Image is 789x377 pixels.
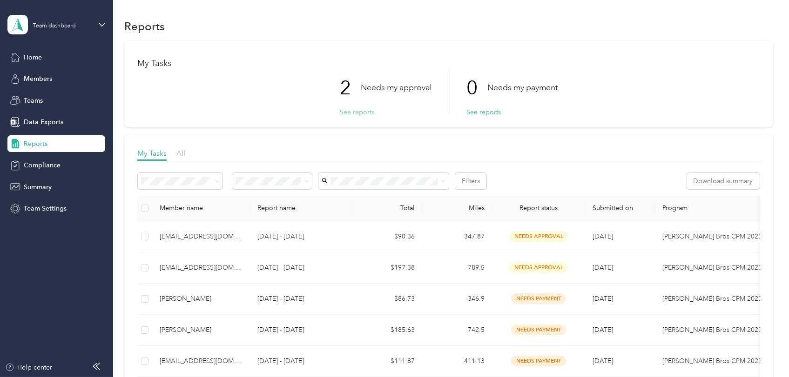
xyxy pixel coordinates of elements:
span: needs approval [509,262,568,273]
p: [DATE] - [DATE] [257,356,345,366]
div: Miles [430,204,485,212]
td: Kozol Bros CPM 2023 [655,252,771,284]
p: Needs my approval [361,82,432,93]
th: Submitted on [585,196,655,221]
p: [PERSON_NAME] Bros CPM 2023 [662,325,764,335]
td: 347.87 [422,221,492,252]
th: Member name [152,196,250,221]
span: needs payment [511,356,566,366]
span: Home [24,53,42,62]
div: Total [360,204,415,212]
td: Kozol Bros CPM 2023 [655,221,771,252]
p: 2 [340,68,361,107]
span: My Tasks [137,149,167,158]
button: Download summary [687,173,760,189]
div: [EMAIL_ADDRESS][DOMAIN_NAME] [160,263,243,273]
span: All [176,149,185,158]
td: $86.73 [352,284,422,315]
span: Reports [24,139,47,149]
p: [PERSON_NAME] Bros CPM 2023 [662,356,764,366]
iframe: Everlance-gr Chat Button Frame [737,325,789,377]
span: needs payment [511,324,566,335]
span: [DATE] [593,326,613,334]
span: needs approval [509,231,568,242]
span: Data Exports [24,117,63,127]
button: Help center [5,363,53,372]
span: [DATE] [593,295,613,303]
h1: My Tasks [137,59,760,68]
div: [PERSON_NAME] [160,294,243,304]
td: Kozol Bros CPM 2023 [655,346,771,377]
td: $111.87 [352,346,422,377]
p: [DATE] - [DATE] [257,263,345,273]
td: 411.13 [422,346,492,377]
td: $185.63 [352,315,422,346]
div: [EMAIL_ADDRESS][DOMAIN_NAME] [160,356,243,366]
span: Report status [499,204,578,212]
th: Report name [250,196,352,221]
p: [PERSON_NAME] Bros CPM 2023 [662,231,764,242]
span: [DATE] [593,357,613,365]
td: $197.38 [352,252,422,284]
span: needs payment [511,293,566,304]
div: [EMAIL_ADDRESS][DOMAIN_NAME] [160,231,243,242]
h1: Reports [124,21,165,31]
td: Kozol Bros CPM 2023 [655,284,771,315]
td: Kozol Bros CPM 2023 [655,315,771,346]
span: Members [24,74,52,84]
span: Compliance [24,160,61,170]
th: Program [655,196,771,221]
button: See reports [340,107,374,117]
p: [DATE] - [DATE] [257,325,345,335]
button: Filters [455,173,486,189]
span: Teams [24,96,43,106]
button: See reports [466,107,501,117]
p: [PERSON_NAME] Bros CPM 2023 [662,294,764,304]
td: 789.5 [422,252,492,284]
td: $90.36 [352,221,422,252]
span: Summary [24,182,52,192]
div: [PERSON_NAME] [160,325,243,335]
span: [DATE] [593,232,613,240]
div: Member name [160,204,243,212]
p: 0 [466,68,487,107]
p: [DATE] - [DATE] [257,294,345,304]
span: Team Settings [24,204,67,213]
td: 346.9 [422,284,492,315]
p: [PERSON_NAME] Bros CPM 2023 [662,263,764,273]
span: [DATE] [593,264,613,271]
p: [DATE] - [DATE] [257,231,345,242]
td: 742.5 [422,315,492,346]
p: Needs my payment [487,82,558,93]
div: Team dashboard [33,23,76,29]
